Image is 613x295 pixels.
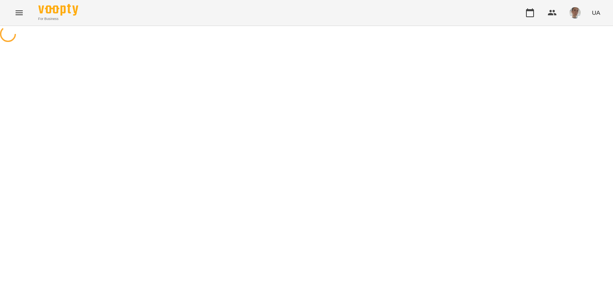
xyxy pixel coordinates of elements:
[38,16,78,22] span: For Business
[589,5,603,20] button: UA
[592,8,600,17] span: UA
[38,4,78,16] img: Voopty Logo
[10,3,29,22] button: Menu
[569,7,581,18] img: 4dd45a387af7859874edf35ff59cadb1.jpg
